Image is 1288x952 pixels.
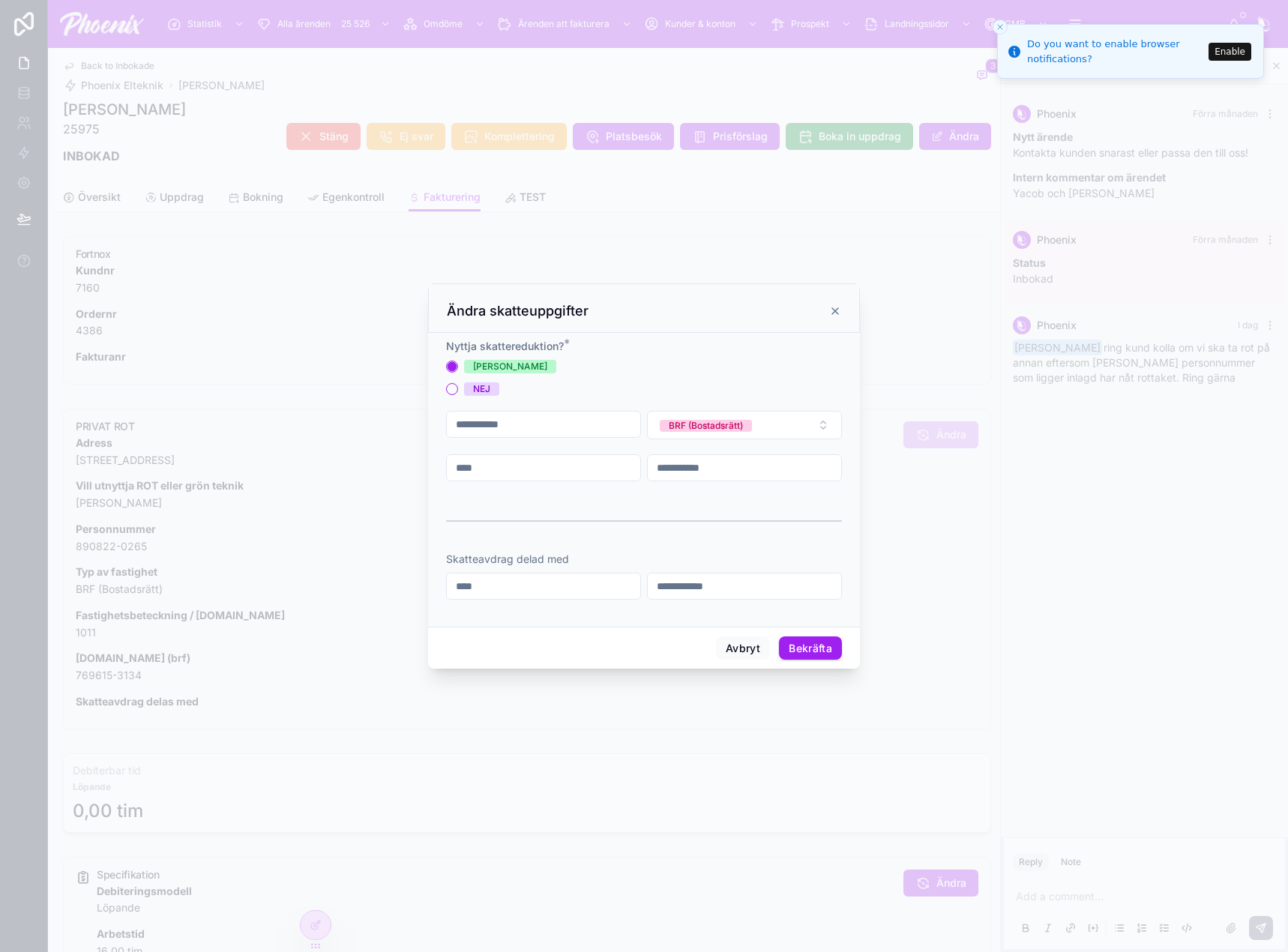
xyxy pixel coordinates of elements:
div: BRF (Bostadsrätt) [669,420,743,432]
button: Select Button [647,411,842,439]
button: Bekräfta [779,636,842,660]
div: NEJ [473,382,490,396]
div: [PERSON_NAME] [473,360,547,373]
h3: Ändra skatteuppgifter [447,302,589,320]
span: Nyttja skattereduktion? [446,340,564,352]
span: Skatteavdrag delad med [446,552,569,565]
button: Close toast [993,19,1008,34]
button: Enable [1209,43,1251,61]
div: Do you want to enable browser notifications? [1027,37,1204,66]
button: Avbryt [716,636,770,660]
